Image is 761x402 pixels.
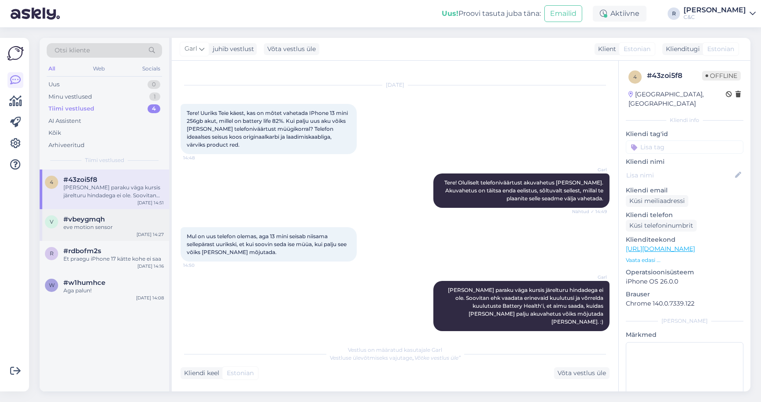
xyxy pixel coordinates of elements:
[626,210,743,220] p: Kliendi telefon
[181,369,219,378] div: Kliendi keel
[55,46,90,55] span: Otsi kliente
[187,110,349,148] span: Tere! Uuriks Teie käest, kas on mõtet vahetada IPhone 13 mini 256gb akut, millel on battery life ...
[626,170,733,180] input: Lisa nimi
[626,186,743,195] p: Kliendi email
[63,247,101,255] span: #rdbofm2s
[554,367,610,379] div: Võta vestlus üle
[137,199,164,206] div: [DATE] 14:51
[50,179,53,185] span: 4
[50,218,53,225] span: v
[626,268,743,277] p: Operatsioonisüsteem
[209,44,254,54] div: juhib vestlust
[49,282,55,288] span: w
[85,156,124,164] span: Tiimi vestlused
[183,262,216,269] span: 14:50
[48,104,94,113] div: Tiimi vestlused
[626,290,743,299] p: Brauser
[668,7,680,20] div: R
[63,255,164,263] div: Et praegu iPhone 17 kätte kohe ei saa
[626,277,743,286] p: iPhone OS 26.0.0
[47,63,57,74] div: All
[330,354,461,361] span: Vestluse ülevõtmiseks vajutage
[183,155,216,161] span: 14:48
[48,141,85,150] div: Arhiveeritud
[626,220,697,232] div: Küsi telefoninumbrit
[628,90,726,108] div: [GEOGRAPHIC_DATA], [GEOGRAPHIC_DATA]
[63,184,164,199] div: [PERSON_NAME] paraku väga kursis järelturu hindadega ei ole. Soovitan ehk vaadata erinevaid kuulu...
[149,92,160,101] div: 1
[626,235,743,244] p: Klienditeekond
[544,5,582,22] button: Emailid
[48,92,92,101] div: Minu vestlused
[264,43,319,55] div: Võta vestlus üle
[63,176,97,184] span: #43zoi5f8
[626,330,743,339] p: Märkmed
[662,44,700,54] div: Klienditugi
[574,332,607,338] span: 14:51
[63,279,105,287] span: #w1humhce
[48,117,81,125] div: AI Assistent
[626,299,743,308] p: Chrome 140.0.7339.122
[63,287,164,295] div: Aga palun!
[187,233,348,255] span: Mul on uus telefon olemas, aga 13 mini seisab niisama sellepärast uurikski, et kui soovin seda is...
[647,70,702,81] div: # 43zoi5f8
[91,63,107,74] div: Web
[626,256,743,264] p: Vaata edasi ...
[137,231,164,238] div: [DATE] 14:27
[626,195,688,207] div: Küsi meiliaadressi
[140,63,162,74] div: Socials
[683,14,746,21] div: C&C
[148,104,160,113] div: 4
[572,208,607,215] span: Nähtud ✓ 14:49
[348,347,442,353] span: Vestlus on määratud kasutajale Garl
[137,263,164,269] div: [DATE] 14:16
[574,274,607,280] span: Garl
[626,157,743,166] p: Kliendi nimi
[227,369,254,378] span: Estonian
[626,116,743,124] div: Kliendi info
[63,223,164,231] div: eve motion sensor
[442,8,541,19] div: Proovi tasuta juba täna:
[412,354,461,361] i: „Võtke vestlus üle”
[626,129,743,139] p: Kliendi tag'id
[683,7,746,14] div: [PERSON_NAME]
[185,44,197,54] span: Garl
[448,287,605,325] span: [PERSON_NAME] paraku väga kursis järelturu hindadega ei ole. Soovitan ehk vaadata erinevaid kuulu...
[48,129,61,137] div: Kõik
[148,80,160,89] div: 0
[624,44,650,54] span: Estonian
[702,71,741,81] span: Offline
[136,295,164,301] div: [DATE] 14:08
[7,45,24,62] img: Askly Logo
[63,215,105,223] span: #vbeygmqh
[574,166,607,173] span: Garl
[633,74,637,80] span: 4
[626,317,743,325] div: [PERSON_NAME]
[595,44,616,54] div: Klient
[444,179,605,202] span: Tere! Oluliselt telefoniväärtust akuvahetus [PERSON_NAME]. Akuvahetus on täitsa enda eelistus, sõ...
[181,81,610,89] div: [DATE]
[683,7,756,21] a: [PERSON_NAME]C&C
[707,44,734,54] span: Estonian
[626,245,695,253] a: [URL][DOMAIN_NAME]
[48,80,59,89] div: Uus
[50,250,54,257] span: r
[442,9,458,18] b: Uus!
[593,6,646,22] div: Aktiivne
[626,140,743,154] input: Lisa tag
